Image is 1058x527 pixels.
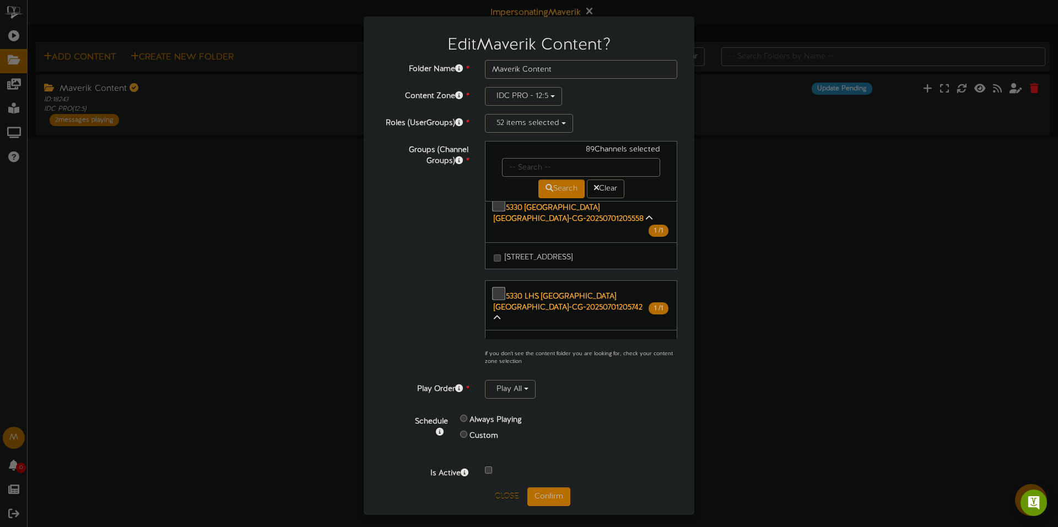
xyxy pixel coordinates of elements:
button: 52 items selected [485,114,573,133]
label: Play Order [373,380,477,395]
label: Is Active [373,464,477,479]
span: 1 [654,227,658,235]
button: 5330 LHS [GEOGRAPHIC_DATA] [GEOGRAPHIC_DATA]-CG-20250701205742 1 /1 [485,280,677,330]
b: 5330 [GEOGRAPHIC_DATA] [GEOGRAPHIC_DATA]-CG-20250701205558 [494,204,644,223]
label: Folder Name [373,60,477,75]
span: 1 [654,305,658,312]
div: 89 Channels selected [494,144,668,158]
h2: Edit Maverik Content ? [381,36,677,55]
button: IDC PRO - 12:5 [485,87,562,106]
span: [STREET_ADDRESS] [505,253,573,262]
input: [STREET_ADDRESS] [494,254,501,262]
div: Open Intercom Messenger [1021,490,1047,516]
input: Folder Name [485,60,677,79]
label: Content Zone [373,87,477,102]
b: 5330 LHS [GEOGRAPHIC_DATA] [GEOGRAPHIC_DATA]-CG-20250701205742 [494,292,643,312]
label: Roles (UserGroups) [373,114,477,129]
button: Confirm [527,487,570,506]
span: / 1 [649,225,668,237]
button: Close [488,488,525,506]
b: Schedule [415,417,448,426]
label: Custom [469,431,498,442]
button: Clear [587,180,624,198]
label: Groups (Channel Groups) [373,141,477,167]
label: Always Playing [469,415,522,426]
button: 5330 [GEOGRAPHIC_DATA] [GEOGRAPHIC_DATA]-CG-20250701205558 1 /1 [485,192,677,243]
input: -- Search -- [502,158,660,177]
button: Search [538,180,585,198]
button: Play All [485,380,536,399]
span: / 1 [649,302,668,314]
